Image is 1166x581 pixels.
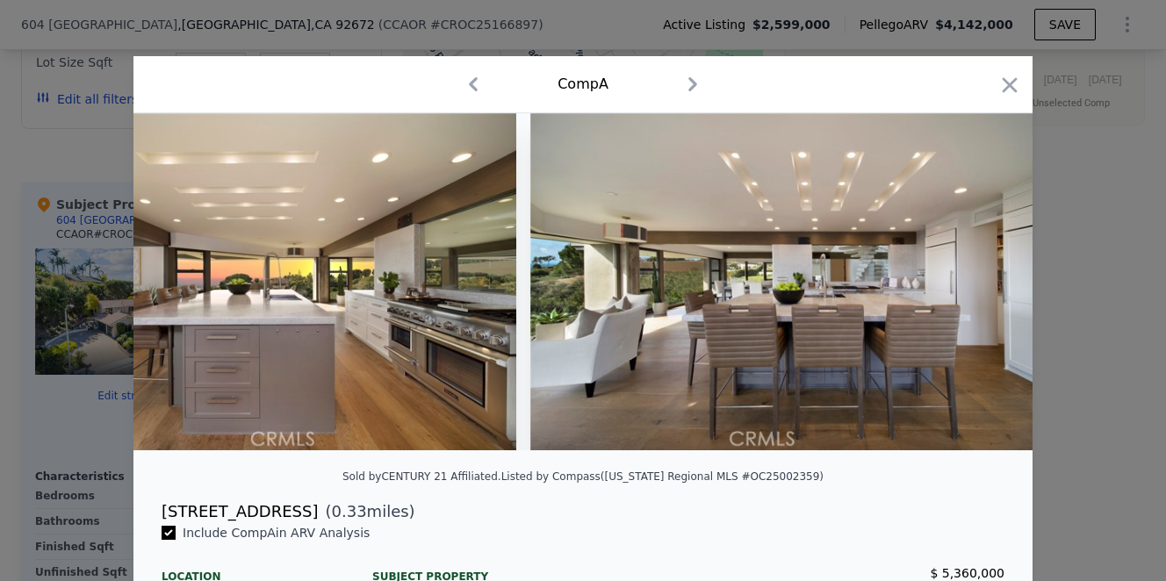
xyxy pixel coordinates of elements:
div: Comp A [558,74,608,95]
div: Listed by Compass ([US_STATE] Regional MLS #OC25002359) [501,470,824,483]
div: [STREET_ADDRESS] [162,499,318,524]
img: Property Img [10,113,516,450]
span: 0.33 [332,502,367,520]
span: ( miles) [318,499,414,524]
div: Sold by CENTURY 21 Affiliated . [342,470,501,483]
img: Property Img [530,113,1047,450]
span: $ 5,360,000 [930,566,1004,580]
span: Include Comp A in ARV Analysis [176,526,377,540]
